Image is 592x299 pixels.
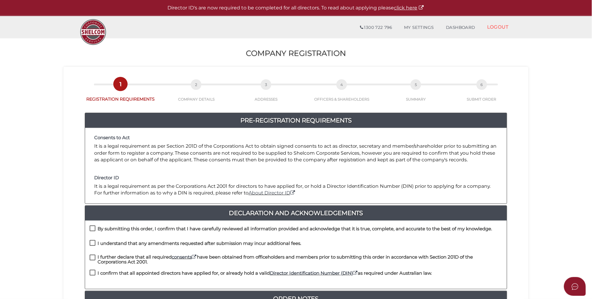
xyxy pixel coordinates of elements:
a: consents [172,254,197,260]
h4: By submitting this order, I confirm that I have carefully reviewed all information provided and a... [98,226,492,232]
span: 3 [261,79,271,90]
span: 2 [191,79,201,90]
img: Logo [77,16,109,48]
a: 3ADDRESSES [230,86,302,102]
h4: I further declare that all required have been obtained from officeholders and members prior to su... [98,255,502,265]
a: LOGOUT [481,21,515,33]
p: It is a legal requirement as per the Corporations Act 2001 for directors to have applied for, or ... [94,183,498,197]
a: 4OFFICERS & SHAREHOLDERS [302,86,382,102]
a: Declaration And Acknowledgements [85,208,507,218]
a: DASHBOARD [440,22,481,34]
span: 4 [336,79,347,90]
h4: Director ID [94,175,498,180]
a: 1300 722 796 [354,22,398,34]
h4: I understand that any amendments requested after submission may incur additional fees. [98,241,301,246]
a: Pre-Registration Requirements [85,115,507,125]
a: MY SETTINGS [398,22,440,34]
p: Director ID's are now required to be completed for all directors. To read about applying please [15,5,577,12]
button: Open asap [564,277,586,296]
a: click here [394,5,425,11]
span: 6 [477,79,487,90]
p: It is a legal requirement as per Section 201D of the Corporations Act to obtain signed consents t... [94,143,498,163]
h4: I confirm that all appointed directors have applied for, or already hold a valid as required unde... [98,271,432,276]
a: 1REGISTRATION REQUIREMENTS [79,85,162,102]
a: 6SUBMIT ORDER [450,86,513,102]
a: About Director ID [249,190,296,196]
a: 5SUMMARY [382,86,450,102]
span: 5 [411,79,421,90]
a: 2COMPANY DETAILS [162,86,231,102]
a: Director Identification Number (DIN) [270,270,358,276]
span: 1 [115,79,126,89]
h4: Consents to Act [94,135,498,140]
